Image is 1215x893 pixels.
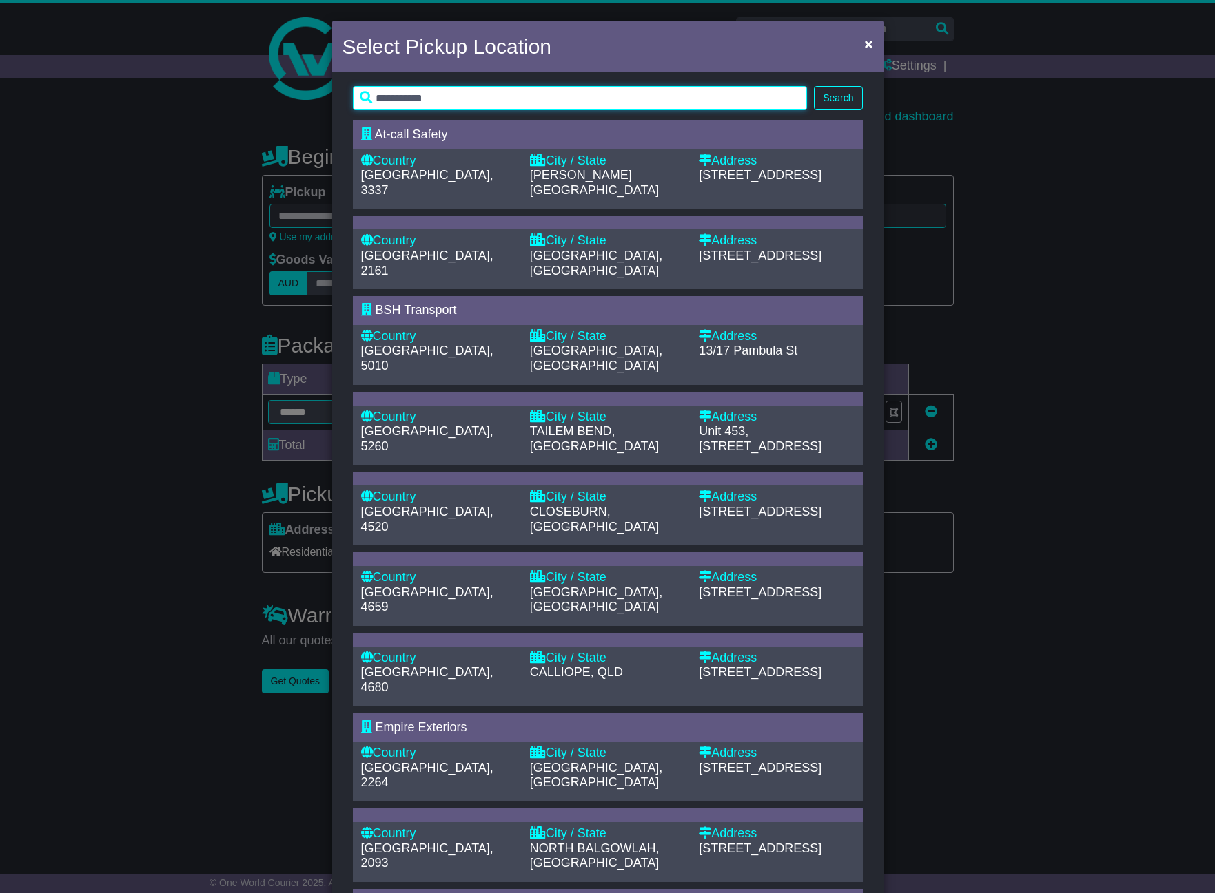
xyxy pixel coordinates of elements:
div: City / State [530,329,685,344]
div: Country [361,490,516,505]
div: Country [361,410,516,425]
span: [GEOGRAPHIC_DATA], [GEOGRAPHIC_DATA] [530,249,662,277]
div: Address [699,233,854,249]
button: Search [814,86,862,110]
span: [GEOGRAPHIC_DATA], [GEOGRAPHIC_DATA] [530,761,662,790]
span: [GEOGRAPHIC_DATA], 4680 [361,665,493,694]
div: Country [361,651,516,666]
span: [GEOGRAPHIC_DATA], [GEOGRAPHIC_DATA] [530,344,662,372]
span: [GEOGRAPHIC_DATA], 2093 [361,841,493,870]
span: TAILEM BEND, [GEOGRAPHIC_DATA] [530,424,659,453]
div: Country [361,570,516,585]
div: Country [361,154,516,169]
div: City / State [530,490,685,505]
span: [GEOGRAPHIC_DATA], 5260 [361,424,493,453]
div: Country [361,233,516,249]
div: Address [699,490,854,505]
div: City / State [530,233,685,249]
span: Unit 453, [STREET_ADDRESS] [699,424,821,453]
button: Close [857,30,879,58]
span: [GEOGRAPHIC_DATA], 4659 [361,585,493,614]
div: Address [699,651,854,666]
div: City / State [530,746,685,761]
span: BSH Transport [376,303,457,317]
span: [GEOGRAPHIC_DATA], 2161 [361,249,493,277]
span: CALLIOPE, QLD [530,665,623,679]
span: [STREET_ADDRESS] [699,761,821,775]
span: [GEOGRAPHIC_DATA], [GEOGRAPHIC_DATA] [530,585,662,614]
span: [STREET_ADDRESS] [699,505,821,518]
span: [STREET_ADDRESS] [699,168,821,182]
div: Address [699,410,854,425]
span: NORTH BALGOWLAH, [GEOGRAPHIC_DATA] [530,841,660,870]
div: Address [699,154,854,169]
div: Address [699,826,854,841]
span: At-call Safety [375,127,448,141]
span: [GEOGRAPHIC_DATA], 2264 [361,761,493,790]
span: × [864,36,872,52]
span: 13/17 Pambula St [699,344,797,357]
div: City / State [530,651,685,666]
div: City / State [530,826,685,841]
div: Country [361,746,516,761]
div: Country [361,329,516,344]
div: Address [699,570,854,585]
div: City / State [530,570,685,585]
span: [STREET_ADDRESS] [699,585,821,599]
div: City / State [530,154,685,169]
span: [GEOGRAPHIC_DATA], 5010 [361,344,493,372]
span: [STREET_ADDRESS] [699,249,821,262]
div: Country [361,826,516,841]
span: [GEOGRAPHIC_DATA], 4520 [361,505,493,534]
span: [GEOGRAPHIC_DATA], 3337 [361,168,493,197]
div: Address [699,329,854,344]
div: City / State [530,410,685,425]
span: Empire Exteriors [376,720,467,734]
span: CLOSEBURN, [GEOGRAPHIC_DATA] [530,505,659,534]
span: [PERSON_NAME][GEOGRAPHIC_DATA] [530,168,659,197]
span: [STREET_ADDRESS] [699,841,821,855]
h4: Select Pickup Location [343,31,552,62]
div: Address [699,746,854,761]
span: [STREET_ADDRESS] [699,665,821,679]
